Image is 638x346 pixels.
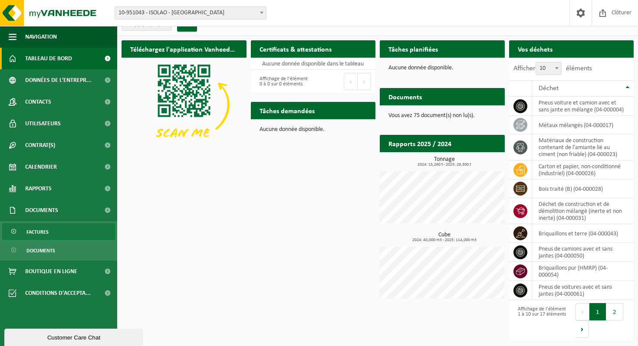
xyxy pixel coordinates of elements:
td: pneus de camions avec et sans jantes (04-000050) [532,243,634,262]
span: Rapports [25,178,52,199]
td: pneus voiture et camion avec et sans jante en mélange (04-000004) [532,97,634,116]
span: Calendrier [25,156,57,178]
td: déchet de construction et de démolition mélangé (inerte et non inerte) (04-000031) [532,198,634,224]
p: Aucune donnée disponible. [260,127,367,133]
span: Contrat(s) [25,134,55,156]
td: briquaillons et terre (04-000043) [532,224,634,243]
button: Next [576,320,589,338]
span: 10-951043 - ISOLAO - NIVELLES [115,7,266,19]
span: 2024: 40,000 m3 - 2025: 114,000 m3 [384,238,505,242]
div: Affichage de l'élément 0 à 0 sur 0 éléments [255,72,309,91]
h2: Tâches planifiées [380,40,447,57]
span: Déchet [539,85,559,92]
a: Documents [2,242,115,258]
td: briquaillons pur (HMRP) (04-000054) [532,262,634,281]
button: Next [358,73,371,90]
h3: Cube [384,232,505,242]
button: Previous [344,73,358,90]
h2: Certificats & attestations [251,40,340,57]
p: Vous avez 75 document(s) non lu(s). [388,113,496,119]
a: Factures [2,223,115,240]
span: Tableau de bord [25,48,72,69]
iframe: chat widget [4,327,145,346]
span: Factures [26,224,49,240]
span: Navigation [25,26,57,48]
button: 2 [606,303,623,320]
span: Contacts [25,91,51,113]
h2: Documents [380,88,431,105]
span: Utilisateurs [25,113,61,134]
td: carton et papier, non-conditionné (industriel) (04-000026) [532,160,634,180]
button: 1 [589,303,606,320]
label: Afficher éléments [513,65,592,72]
span: Données de l'entrepr... [25,69,92,91]
button: Previous [576,303,589,320]
span: Conditions d'accepta... [25,282,91,304]
span: 10 [536,62,561,75]
span: Documents [25,199,58,221]
span: Documents [26,242,55,259]
img: Download de VHEPlus App [122,58,247,151]
span: 10 [536,62,562,75]
span: Boutique en ligne [25,261,77,282]
td: matériaux de construction contenant de l'amiante lié au ciment (non friable) (04-000023) [532,134,634,160]
h2: Vos déchets [509,40,561,57]
td: pneus de voitures avec et sans jantes (04-000061) [532,281,634,300]
a: Consulter les rapports [429,152,504,169]
h2: Tâches demandées [251,102,323,119]
span: 10-951043 - ISOLAO - NIVELLES [115,7,266,20]
p: Aucune donnée disponible. [388,65,496,71]
span: 2024: 15,260 t - 2025: 29,300 t [384,163,505,167]
td: bois traité (B) (04-000028) [532,180,634,198]
h2: Rapports 2025 / 2024 [380,135,460,152]
td: Aucune donnée disponible dans le tableau [251,58,376,70]
h2: Téléchargez l'application Vanheede+ maintenant! [122,40,247,57]
h3: Tonnage [384,157,505,167]
td: métaux mélangés (04-000017) [532,116,634,134]
div: Affichage de l'élément 1 à 10 sur 17 éléments [513,302,567,339]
